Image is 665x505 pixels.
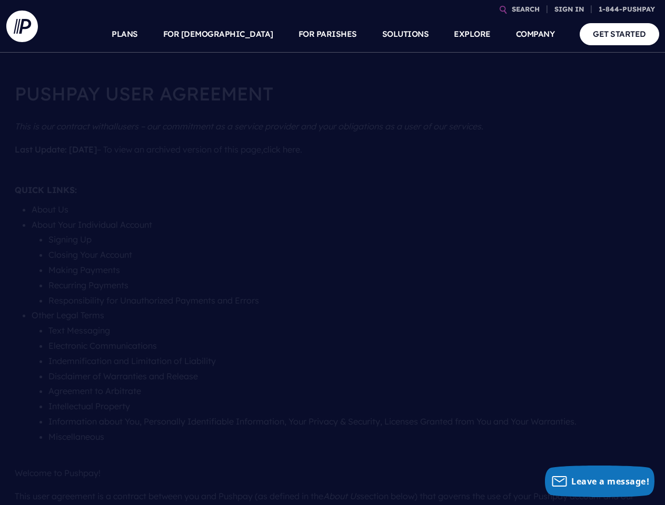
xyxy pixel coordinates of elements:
a: GET STARTED [580,23,659,45]
a: FOR PARISHES [299,16,357,53]
a: PLANS [112,16,138,53]
a: COMPANY [516,16,555,53]
a: SOLUTIONS [382,16,429,53]
a: FOR [DEMOGRAPHIC_DATA] [163,16,273,53]
span: Leave a message! [571,476,649,487]
a: EXPLORE [454,16,491,53]
button: Leave a message! [545,466,654,497]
